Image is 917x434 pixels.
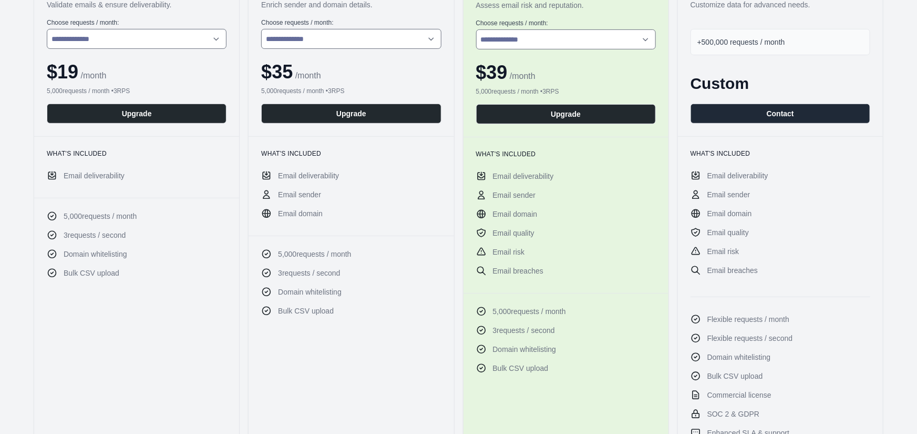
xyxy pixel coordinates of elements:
[493,209,538,219] span: Email domain
[493,190,536,200] span: Email sender
[707,170,768,181] span: Email deliverability
[707,189,750,200] span: Email sender
[493,171,554,181] span: Email deliverability
[707,208,752,219] span: Email domain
